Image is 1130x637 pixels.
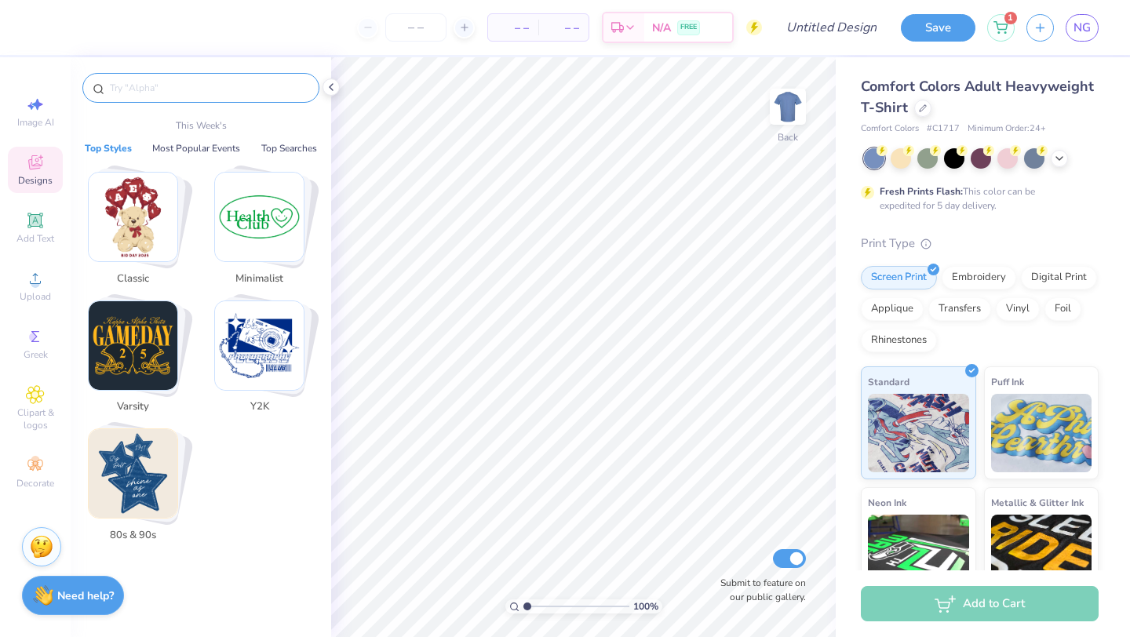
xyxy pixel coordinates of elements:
div: Vinyl [996,297,1040,321]
input: Try "Alpha" [108,80,309,96]
span: Comfort Colors Adult Heavyweight T-Shirt [861,77,1094,117]
div: Foil [1044,297,1081,321]
img: Classic [89,173,177,261]
span: 80s & 90s [108,528,159,544]
img: Y2K [215,301,304,390]
img: Standard [868,394,969,472]
div: Print Type [861,235,1099,253]
img: 80s & 90s [89,429,177,518]
span: Add Text [16,232,54,245]
button: Stack Card Button Varsity [78,300,197,421]
span: Varsity [108,399,159,415]
img: Neon Ink [868,515,969,593]
span: Neon Ink [868,494,906,511]
img: Minimalist [215,173,304,261]
p: This Week's [176,118,227,133]
div: Embroidery [942,266,1016,289]
strong: Fresh Prints Flash: [880,185,963,198]
img: Puff Ink [991,394,1092,472]
input: Untitled Design [774,12,889,43]
button: Most Popular Events [148,140,245,156]
button: Stack Card Button Minimalist [205,172,323,293]
span: N/A [652,20,671,36]
label: Submit to feature on our public gallery. [712,576,806,604]
span: Minimalist [234,271,285,287]
span: Clipart & logos [8,406,63,431]
button: Top Searches [257,140,322,156]
span: Classic [108,271,159,287]
span: # C1717 [927,122,960,136]
img: Back [772,91,804,122]
strong: Need help? [57,588,114,603]
div: Screen Print [861,266,937,289]
span: Decorate [16,477,54,490]
a: NG [1066,14,1099,42]
div: Digital Print [1021,266,1097,289]
span: 100 % [633,599,658,613]
span: Upload [20,290,51,303]
span: Y2K [234,399,285,415]
input: – – [385,13,447,42]
span: Greek [24,348,48,361]
div: This color can be expedited for 5 day delivery. [880,184,1073,213]
span: Puff Ink [991,373,1024,390]
span: – – [548,20,579,36]
span: Standard [868,373,909,390]
div: Back [778,130,798,144]
div: Applique [861,297,924,321]
img: Varsity [89,301,177,390]
span: Image AI [17,116,54,129]
span: Designs [18,174,53,187]
button: Stack Card Button Classic [78,172,197,293]
button: Top Styles [80,140,137,156]
button: Save [901,14,975,42]
button: Stack Card Button Y2K [205,300,323,421]
div: Rhinestones [861,329,937,352]
span: Minimum Order: 24 + [968,122,1046,136]
span: – – [498,20,529,36]
span: FREE [680,22,697,33]
span: Metallic & Glitter Ink [991,494,1084,511]
span: 1 [1004,12,1017,24]
span: NG [1073,19,1091,37]
img: Metallic & Glitter Ink [991,515,1092,593]
button: Stack Card Button 80s & 90s [78,428,197,549]
span: Comfort Colors [861,122,919,136]
div: Transfers [928,297,991,321]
